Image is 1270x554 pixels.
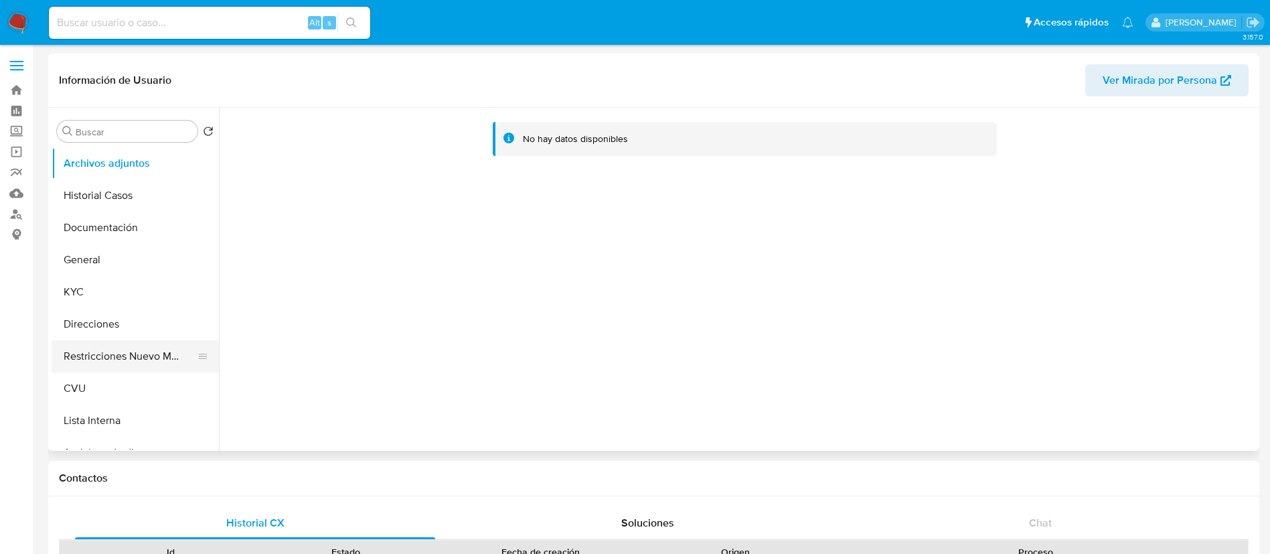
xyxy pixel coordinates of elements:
[203,126,214,141] button: Volver al orden por defecto
[1103,64,1217,96] span: Ver Mirada por Persona
[59,472,1249,485] h1: Contactos
[52,308,219,340] button: Direcciones
[52,180,219,212] button: Historial Casos
[52,244,219,276] button: General
[309,16,320,29] span: Alt
[52,147,219,180] button: Archivos adjuntos
[52,372,219,405] button: CVU
[327,16,331,29] span: s
[62,126,73,137] button: Buscar
[621,515,674,531] span: Soluciones
[523,133,628,145] div: No hay datos disponibles
[52,212,219,244] button: Documentación
[49,14,370,31] input: Buscar usuario o caso...
[1034,15,1109,29] span: Accesos rápidos
[1246,15,1260,29] a: Salir
[52,340,208,372] button: Restricciones Nuevo Mundo
[337,13,365,32] button: search-icon
[76,126,192,138] input: Buscar
[1122,17,1133,28] a: Notificaciones
[52,276,219,308] button: KYC
[52,405,219,437] button: Lista Interna
[1085,64,1249,96] button: Ver Mirada por Persona
[1166,16,1241,29] p: micaela.pliatskas@mercadolibre.com
[1029,515,1052,531] span: Chat
[52,437,219,469] button: Anticipos de dinero
[226,515,285,531] span: Historial CX
[59,74,171,87] h1: Información de Usuario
